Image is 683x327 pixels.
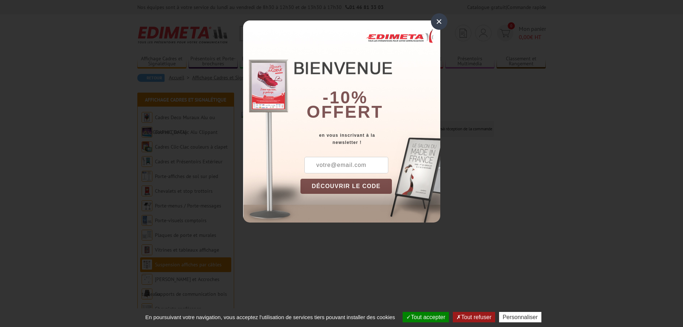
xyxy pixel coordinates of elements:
button: DÉCOUVRIR LE CODE [300,179,392,194]
div: en vous inscrivant à la newsletter ! [300,132,440,146]
font: offert [307,102,383,121]
div: × [431,13,447,30]
b: -10% [323,88,368,107]
button: Tout accepter [403,312,449,322]
button: Tout refuser [453,312,495,322]
button: Personnaliser (fenêtre modale) [499,312,541,322]
span: En poursuivant votre navigation, vous acceptez l'utilisation de services tiers pouvant installer ... [142,314,399,320]
input: votre@email.com [304,157,388,173]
